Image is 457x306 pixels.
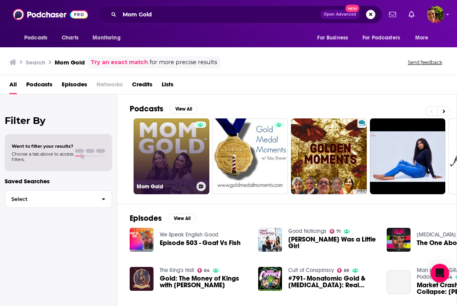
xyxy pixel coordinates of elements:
[337,268,350,273] a: 69
[288,275,377,288] span: #791- Monatomic Gold & [MEDICAL_DATA]: Real Health Benefits Or Snake Oil?
[93,32,120,43] span: Monitoring
[344,269,349,272] span: 69
[162,78,173,94] a: Lists
[258,228,282,252] img: Brooke Shields Was a Little Girl
[168,214,196,223] button: View All
[417,231,456,238] a: Sibling Rivalry
[150,58,217,67] span: for more precise results
[96,78,123,94] span: Networks
[5,190,112,208] button: Select
[5,115,112,126] h2: Filter By
[5,197,95,202] span: Select
[446,276,452,279] span: 64
[130,228,154,252] img: Episode 503 - Goat Vs Fish
[386,8,399,21] a: Show notifications dropdown
[62,32,79,43] span: Charts
[19,30,57,45] button: open menu
[336,230,341,233] span: 71
[427,6,444,23] img: User Profile
[5,177,112,185] p: Saved Searches
[405,59,445,66] button: Send feedback
[288,267,334,274] a: Cult of Conspiracy
[132,78,152,94] a: Credits
[160,240,241,246] a: Episode 503 - Goat Vs Fish
[160,275,249,288] span: Gold: The Money of Kings with [PERSON_NAME]
[134,118,209,194] a: Mom Gold
[430,264,449,283] div: Open Intercom Messenger
[13,7,88,22] img: Podchaser - Follow, Share and Rate Podcasts
[87,30,130,45] button: open menu
[91,58,148,67] a: Try an exact match
[160,267,194,274] a: The King's Hall
[160,275,249,288] a: Gold: The Money of Kings with Jase Reyneveld
[387,228,411,252] img: The One About Childhood
[137,183,193,190] h3: Mom Gold
[9,78,17,94] a: All
[410,30,438,45] button: open menu
[130,213,162,223] h2: Episodes
[170,104,198,114] button: View All
[12,151,73,162] span: Choose a tab above to access filters.
[362,32,400,43] span: For Podcasters
[427,6,444,23] span: Logged in as Marz
[120,8,320,21] input: Search podcasts, credits, & more...
[288,236,377,249] a: Brooke Shields Was a Little Girl
[288,236,377,249] span: [PERSON_NAME] Was a Little Girl
[324,13,356,16] span: Open Advanced
[26,78,52,94] a: Podcasts
[320,10,360,19] button: Open AdvancedNew
[130,104,198,114] a: PodcastsView All
[317,32,348,43] span: For Business
[130,104,163,114] h2: Podcasts
[288,228,327,234] a: Good Noticings
[62,78,87,94] a: Episodes
[405,8,418,21] a: Show notifications dropdown
[288,275,377,288] a: #791- Monatomic Gold & Colloidal Silver: Real Health Benefits Or Snake Oil?
[130,267,154,291] img: Gold: The Money of Kings with Jase Reyneveld
[197,268,210,273] a: 64
[312,30,358,45] button: open menu
[160,231,218,238] a: We Speak English Good
[387,270,411,294] a: Market Crash, Tariffs, USD Collapse: Trump's Plan to END the Old World Order? w/ John Perez
[26,59,45,66] h3: Search
[130,213,196,223] a: EpisodesView All
[258,267,282,291] img: #791- Monatomic Gold & Colloidal Silver: Real Health Benefits Or Snake Oil?
[415,32,428,43] span: More
[357,30,411,45] button: open menu
[12,143,73,149] span: Want to filter your results?
[98,5,382,23] div: Search podcasts, credits, & more...
[204,269,210,272] span: 64
[330,229,341,234] a: 71
[24,32,47,43] span: Podcasts
[57,30,83,45] a: Charts
[427,6,444,23] button: Show profile menu
[345,5,359,12] span: New
[55,59,85,66] h3: Mom Gold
